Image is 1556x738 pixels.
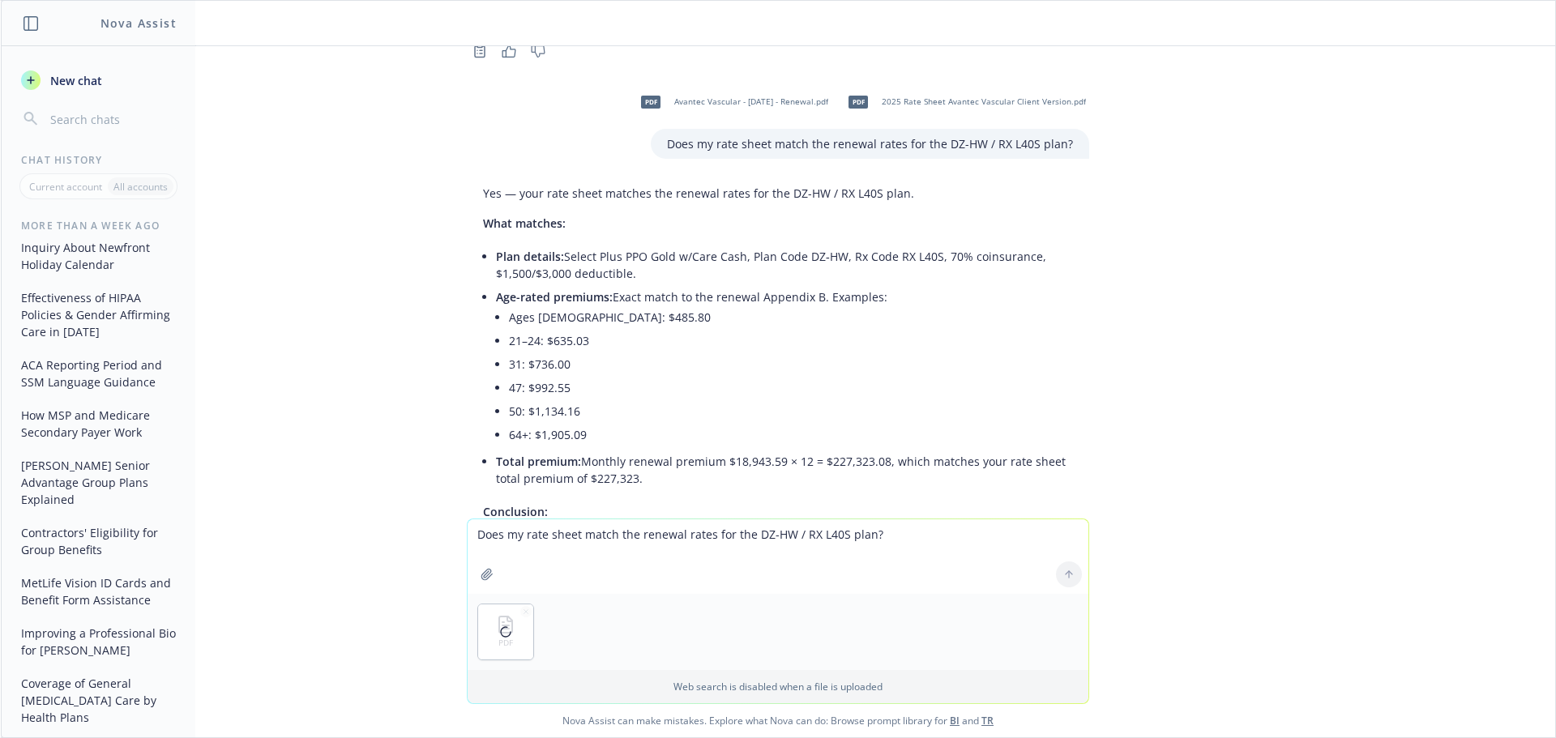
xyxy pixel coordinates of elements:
span: Nova Assist can make mistakes. Explore what Nova can do: Browse prompt library for and [7,704,1549,737]
li: Exact match to the renewal Appendix B. Examples: [496,285,1073,450]
button: New chat [15,66,182,95]
div: More than a week ago [2,219,195,232]
button: Effectiveness of HIPAA Policies & Gender Affirming Care in [DATE] [15,284,182,345]
span: Avantec Vascular - [DATE] - Renewal.pdf [674,96,828,107]
span: What matches: [483,215,566,231]
button: [PERSON_NAME] Senior Advantage Group Plans Explained [15,452,182,513]
li: Monthly renewal premium $18,943.59 × 12 = $227,323.08, which matches your rate sheet total premiu... [496,450,1073,490]
p: Current account [29,180,102,194]
span: Age-rated premiums: [496,289,613,305]
li: 64+: $1,905.09 [509,423,1073,446]
li: Ages [DEMOGRAPHIC_DATA]: $485.80 [509,305,1073,329]
p: Does my rate sheet match the renewal rates for the DZ-HW / RX L40S plan? [667,135,1073,152]
button: Improving a Professional Bio for [PERSON_NAME] [15,620,182,663]
span: Plan details: [496,249,564,264]
span: Conclusion: [483,504,548,519]
p: The rate sheet aligns precisely with the renewal package for DZ‑HW / RX L40S. [483,503,1073,537]
span: pdf [641,96,660,108]
li: 21–24: $635.03 [509,329,1073,352]
span: pdf [849,96,868,108]
a: BI [950,714,960,727]
button: How MSP and Medicare Secondary Payer Work [15,402,182,446]
p: All accounts [113,180,168,194]
span: 2025 Rate Sheet Avantec Vascular Client Version.pdf [882,96,1086,107]
span: Total premium: [496,454,581,469]
li: 50: $1,134.16 [509,399,1073,423]
li: 31: $736.00 [509,352,1073,376]
div: pdf2025 Rate Sheet Avantec Vascular Client Version.pdf [838,82,1089,122]
button: ACA Reporting Period and SSM Language Guidance [15,352,182,395]
p: Web search is disabled when a file is uploaded [477,680,1079,693]
button: Inquiry About Newfront Holiday Calendar [15,234,182,278]
div: pdfAvantec Vascular - [DATE] - Renewal.pdf [631,82,831,122]
button: MetLife Vision ID Cards and Benefit Form Assistance [15,569,182,613]
a: TR [981,714,994,727]
button: Coverage of General [MEDICAL_DATA] Care by Health Plans [15,670,182,731]
p: Yes — your rate sheet matches the renewal rates for the DZ-HW / RX L40S plan. [483,185,1073,202]
button: Contractors' Eligibility for Group Benefits [15,519,182,563]
li: Select Plus PPO Gold w/Care Cash, Plan Code DZ‑HW, Rx Code RX L40S, 70% coinsurance, $1,500/$3,00... [496,245,1073,285]
svg: Copy to clipboard [472,44,487,58]
li: 47: $992.55 [509,376,1073,399]
h1: Nova Assist [100,15,177,32]
span: New chat [47,72,102,89]
div: Chat History [2,153,195,167]
button: Thumbs down [525,40,551,62]
input: Search chats [47,108,176,130]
